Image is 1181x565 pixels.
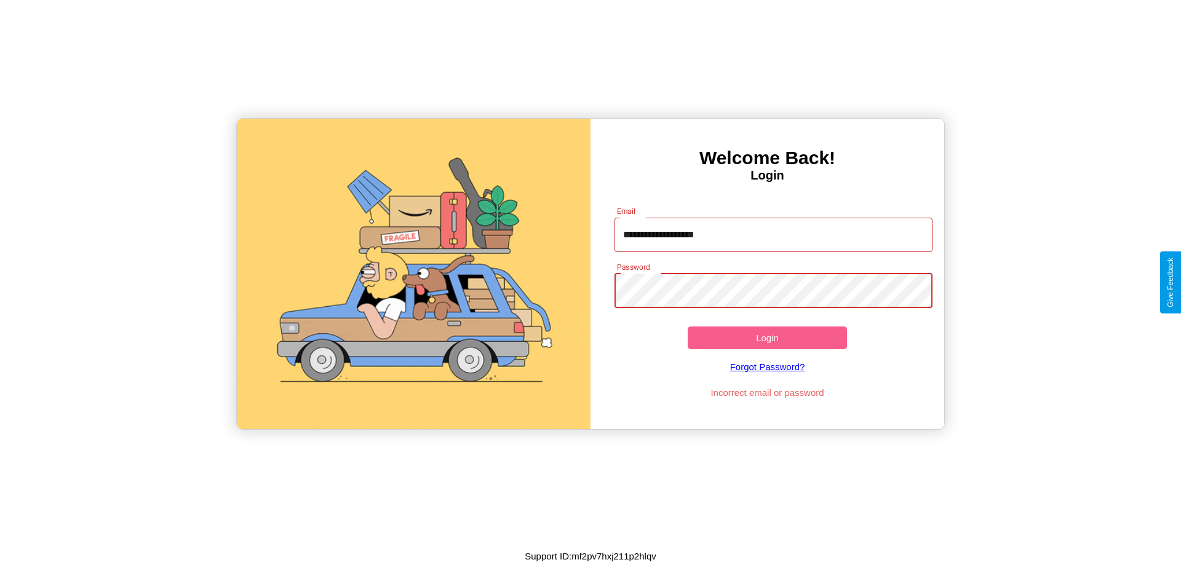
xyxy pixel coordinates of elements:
p: Support ID: mf2pv7hxj211p2hlqv [525,548,656,564]
h3: Welcome Back! [590,148,944,168]
label: Password [617,262,650,272]
h4: Login [590,168,944,183]
button: Login [688,326,847,349]
a: Forgot Password? [608,349,927,384]
img: gif [237,119,590,429]
div: Give Feedback [1166,258,1175,307]
p: Incorrect email or password [608,384,927,401]
label: Email [617,206,636,216]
